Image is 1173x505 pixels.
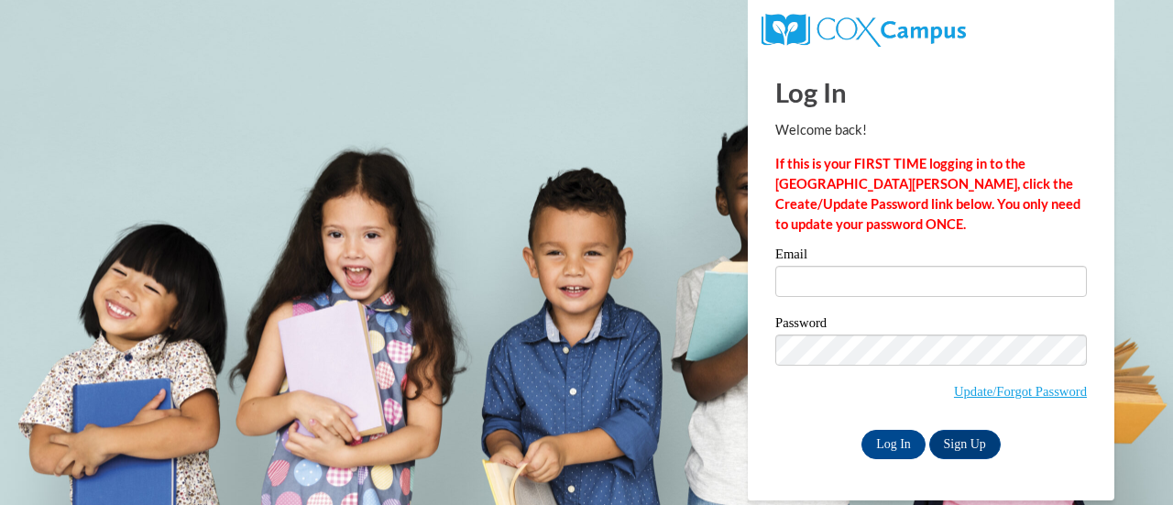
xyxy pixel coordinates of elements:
img: COX Campus [762,14,966,47]
strong: If this is your FIRST TIME logging in to the [GEOGRAPHIC_DATA][PERSON_NAME], click the Create/Upd... [775,156,1080,232]
p: Welcome back! [775,120,1087,140]
label: Password [775,316,1087,335]
a: COX Campus [762,21,966,37]
input: Log In [861,430,926,459]
a: Sign Up [929,430,1001,459]
label: Email [775,247,1087,266]
h1: Log In [775,73,1087,111]
a: Update/Forgot Password [954,384,1087,399]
